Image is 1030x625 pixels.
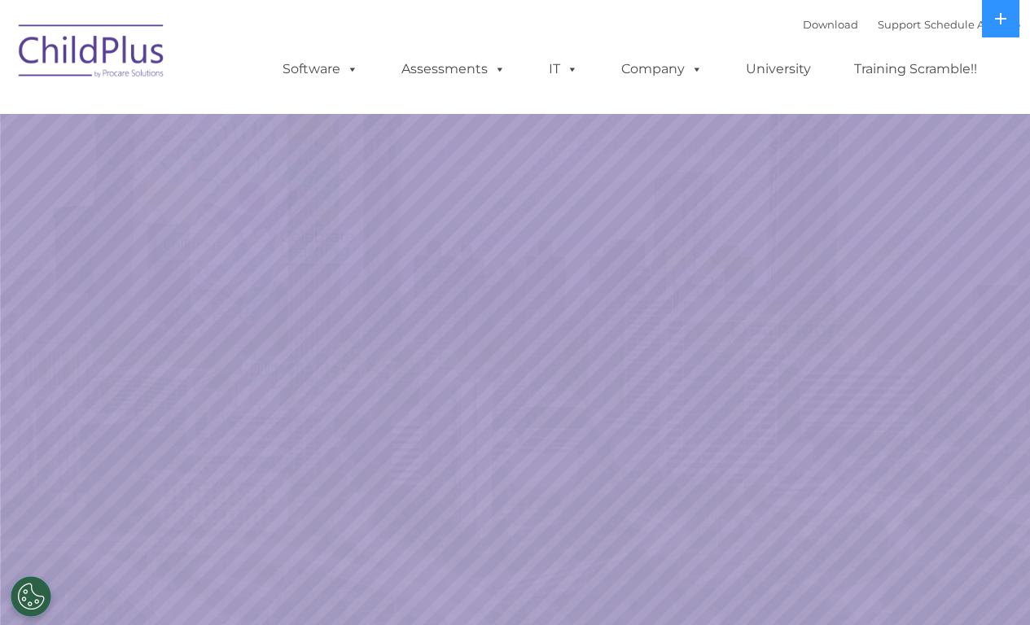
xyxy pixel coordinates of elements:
[385,53,522,85] a: Assessments
[878,18,921,31] a: Support
[11,576,51,617] button: Cookies Settings
[924,18,1020,31] a: Schedule A Demo
[838,53,993,85] a: Training Scramble!!
[803,18,1020,31] font: |
[605,53,719,85] a: Company
[533,53,594,85] a: IT
[266,53,375,85] a: Software
[803,18,858,31] a: Download
[730,53,827,85] a: University
[11,13,173,94] img: ChildPlus by Procare Solutions
[699,307,879,352] a: Learn More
